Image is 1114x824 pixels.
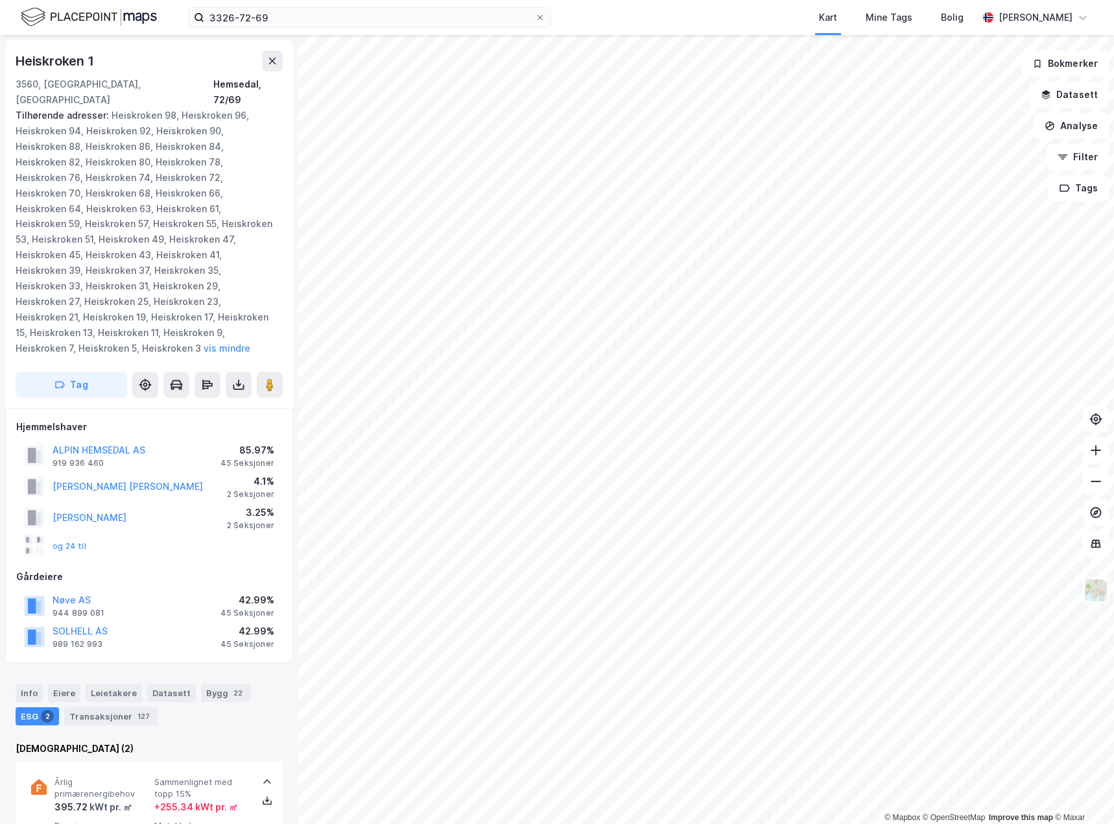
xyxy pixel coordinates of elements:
div: Kart [819,10,837,25]
div: Gårdeiere [16,569,282,585]
div: Bygg [201,684,250,702]
div: 85.97% [220,442,274,458]
a: OpenStreetMap [923,813,986,822]
div: 2 [41,710,54,723]
div: 22 [231,686,245,699]
button: Datasett [1030,82,1109,108]
div: ESG [16,707,59,725]
input: Søk på adresse, matrikkel, gårdeiere, leietakere eller personer [204,8,535,27]
button: Filter [1047,144,1109,170]
div: Hemsedal, 72/69 [213,77,283,108]
span: Årlig primærenergibehov [54,777,149,799]
div: Datasett [147,684,196,702]
div: 45 Seksjoner [220,608,274,618]
div: Eiere [48,684,80,702]
div: 3.25% [227,505,274,520]
div: 2 Seksjoner [227,489,274,500]
div: 45 Seksjoner [220,639,274,649]
div: + 255.34 kWt pr. ㎡ [154,799,238,815]
button: Tags [1049,175,1109,201]
div: 42.99% [220,624,274,639]
span: Tilhørende adresser: [16,110,112,121]
div: Bolig [941,10,964,25]
div: Heiskroken 1 [16,51,97,71]
a: Mapbox [884,813,920,822]
iframe: Chat Widget [1049,762,1114,824]
div: [PERSON_NAME] [999,10,1073,25]
div: 127 [135,710,152,723]
div: Kontrollprogram for chat [1049,762,1114,824]
button: Tag [16,372,127,398]
div: Mine Tags [866,10,912,25]
div: 395.72 [54,799,132,815]
div: [DEMOGRAPHIC_DATA] (2) [16,741,283,757]
div: kWt pr. ㎡ [88,799,132,815]
button: Bokmerker [1021,51,1109,77]
div: 919 936 460 [53,458,104,468]
div: Leietakere [86,684,142,702]
div: Transaksjoner [64,707,158,725]
div: 4.1% [227,474,274,489]
div: Info [16,684,43,702]
div: 3560, [GEOGRAPHIC_DATA], [GEOGRAPHIC_DATA] [16,77,213,108]
button: Analyse [1034,113,1109,139]
div: 989 162 993 [53,639,102,649]
span: Sammenlignet med topp 15% [154,777,249,799]
div: 42.99% [220,592,274,608]
div: Hjemmelshaver [16,419,282,435]
div: 944 899 081 [53,608,104,618]
div: 2 Seksjoner [227,520,274,531]
img: Z [1084,578,1108,603]
div: 45 Seksjoner [220,458,274,468]
div: Heiskroken 98, Heiskroken 96, Heiskroken 94, Heiskroken 92, Heiskroken 90, Heiskroken 88, Heiskro... [16,108,272,356]
a: Improve this map [989,813,1053,822]
img: logo.f888ab2527a4732fd821a326f86c7f29.svg [21,6,157,29]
